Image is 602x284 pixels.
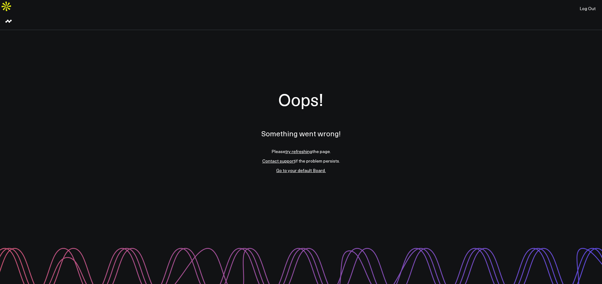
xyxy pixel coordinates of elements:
a: Contact support [262,158,295,164]
a: try refreshing [285,148,312,154]
li: if the problem persists. [261,156,341,166]
h1: Oops! [261,87,341,111]
a: Go to your default Board. [276,167,326,173]
li: Please the page. [261,147,341,156]
p: Something went wrong! [261,120,341,147]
